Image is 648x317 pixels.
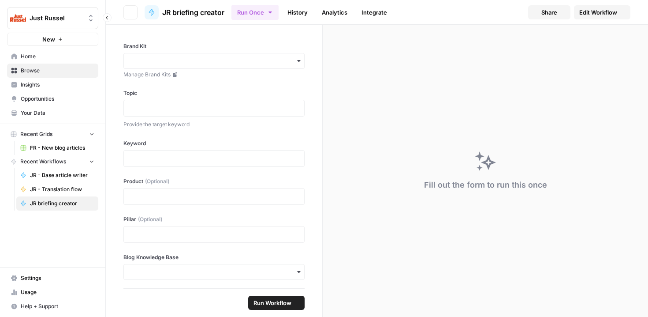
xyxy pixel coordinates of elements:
a: JR - Translation flow [16,182,98,196]
a: FR - New blog articles [16,141,98,155]
div: Fill out the form to run this once [424,179,547,191]
a: Usage [7,285,98,299]
span: Your Data [21,109,94,117]
label: Pillar [123,215,305,223]
span: Edit Workflow [579,8,617,17]
span: Run Workflow [253,298,291,307]
label: Keyword [123,140,305,147]
span: Usage [21,288,94,296]
a: Analytics [317,5,353,19]
span: Settings [21,274,94,282]
span: Share [541,8,557,17]
a: Integrate [356,5,392,19]
img: Just Russel Logo [10,10,26,26]
span: (Optional) [145,177,169,185]
a: Opportunities [7,92,98,106]
button: Workspace: Just Russel [7,7,98,29]
a: JR briefing creator [16,196,98,211]
span: Home [21,53,94,60]
button: Help + Support [7,299,98,313]
button: Run Once [231,5,279,20]
span: Browse [21,67,94,75]
label: Brand Kit [123,42,305,50]
span: (Optional) [138,215,162,223]
span: Recent Workflows [20,158,66,166]
a: Manage Brand Kits [123,71,305,79]
span: Opportunities [21,95,94,103]
span: JR briefing creator [162,7,224,18]
a: JR briefing creator [145,5,224,19]
button: Share [528,5,570,19]
span: Just Russel [30,14,83,23]
a: Edit Workflow [574,5,630,19]
span: Recent Grids [20,130,52,138]
span: JR - Translation flow [30,185,94,193]
label: Product [123,177,305,185]
button: Recent Workflows [7,155,98,168]
p: Provide the target keyword [123,120,305,129]
span: JR briefing creator [30,200,94,208]
label: Topic [123,89,305,97]
a: Insights [7,78,98,92]
span: FR - New blog articles [30,144,94,152]
a: JR - Base article writer [16,168,98,182]
a: Settings [7,271,98,285]
a: Home [7,49,98,64]
span: Help + Support [21,302,94,310]
button: Run Workflow [248,296,305,310]
span: JR - Base article writer [30,171,94,179]
span: New [42,35,55,44]
button: New [7,33,98,46]
a: Browse [7,64,98,78]
span: Insights [21,81,94,89]
label: Blog Knowledge Base [123,253,305,261]
a: History [282,5,313,19]
button: Recent Grids [7,128,98,141]
a: Your Data [7,106,98,120]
